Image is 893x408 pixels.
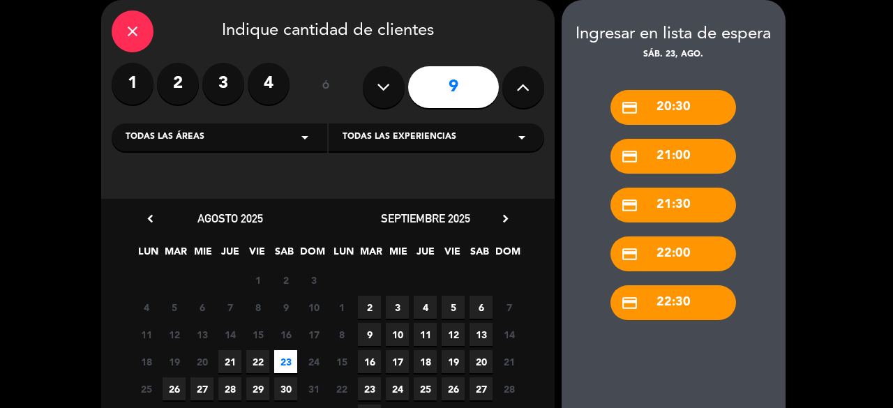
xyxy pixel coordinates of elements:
[442,377,465,400] span: 26
[414,377,437,400] span: 25
[135,323,158,346] span: 11
[246,323,269,346] span: 15
[218,323,241,346] span: 14
[190,377,213,400] span: 27
[359,243,382,266] span: MAR
[497,323,520,346] span: 14
[358,377,381,400] span: 23
[442,350,465,373] span: 19
[135,296,158,319] span: 4
[137,243,160,266] span: LUN
[246,296,269,319] span: 8
[302,323,325,346] span: 17
[163,377,186,400] span: 26
[190,296,213,319] span: 6
[135,350,158,373] span: 18
[442,296,465,319] span: 5
[470,323,493,346] span: 13
[164,243,187,266] span: MAR
[610,90,736,125] div: 20:30
[274,296,297,319] span: 9
[163,323,186,346] span: 12
[274,377,297,400] span: 30
[386,323,409,346] span: 10
[414,323,437,346] span: 11
[358,350,381,373] span: 16
[302,296,325,319] span: 10
[202,63,244,105] label: 3
[343,130,456,144] span: Todas las experiencias
[470,296,493,319] span: 6
[143,211,158,226] i: chevron_left
[303,63,349,112] div: ó
[610,188,736,222] div: 21:30
[157,63,199,105] label: 2
[246,350,269,373] span: 22
[441,243,464,266] span: VIE
[274,269,297,292] span: 2
[387,243,410,266] span: MIE
[470,377,493,400] span: 27
[124,23,141,40] i: close
[621,99,638,116] i: credit_card
[218,243,241,266] span: JUE
[218,350,241,373] span: 21
[330,350,353,373] span: 15
[302,350,325,373] span: 24
[610,285,736,320] div: 22:30
[610,139,736,174] div: 21:00
[381,211,470,225] span: septiembre 2025
[163,350,186,373] span: 19
[621,197,638,214] i: credit_card
[274,323,297,346] span: 16
[470,350,493,373] span: 20
[246,377,269,400] span: 29
[513,129,530,146] i: arrow_drop_down
[218,377,241,400] span: 28
[332,243,355,266] span: LUN
[218,296,241,319] span: 7
[330,296,353,319] span: 1
[197,211,263,225] span: agosto 2025
[246,269,269,292] span: 1
[562,48,786,62] div: sáb. 23, ago.
[562,21,786,48] div: Ingresar en lista de espera
[621,245,638,263] i: credit_card
[621,294,638,312] i: credit_card
[248,63,290,105] label: 4
[497,296,520,319] span: 7
[386,377,409,400] span: 24
[498,211,513,226] i: chevron_right
[112,10,544,52] div: Indique cantidad de clientes
[414,296,437,319] span: 4
[191,243,214,266] span: MIE
[330,323,353,346] span: 8
[358,323,381,346] span: 9
[468,243,491,266] span: SAB
[497,350,520,373] span: 21
[414,243,437,266] span: JUE
[358,296,381,319] span: 2
[330,377,353,400] span: 22
[386,350,409,373] span: 17
[126,130,204,144] span: Todas las áreas
[135,377,158,400] span: 25
[112,63,153,105] label: 1
[442,323,465,346] span: 12
[386,296,409,319] span: 3
[497,377,520,400] span: 28
[302,377,325,400] span: 31
[273,243,296,266] span: SAB
[297,129,313,146] i: arrow_drop_down
[610,236,736,271] div: 22:00
[414,350,437,373] span: 18
[190,323,213,346] span: 13
[163,296,186,319] span: 5
[300,243,323,266] span: DOM
[274,350,297,373] span: 23
[190,350,213,373] span: 20
[495,243,518,266] span: DOM
[621,148,638,165] i: credit_card
[302,269,325,292] span: 3
[246,243,269,266] span: VIE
